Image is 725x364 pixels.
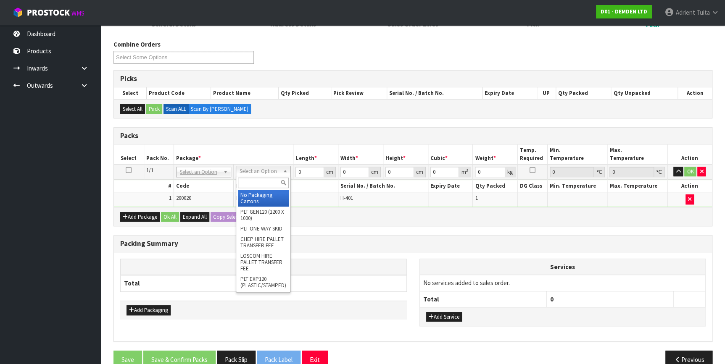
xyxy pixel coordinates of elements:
[120,240,706,248] h3: Packing Summary
[147,87,211,99] th: Product Code
[475,194,477,202] span: 1
[174,180,233,192] th: Code
[238,207,289,223] li: PLT GEN120 (1200 X 1000)
[144,144,174,164] th: Pack No.
[114,180,174,192] th: #
[548,180,607,192] th: Min. Temperature
[459,167,470,177] div: m
[537,87,556,99] th: UP
[113,40,161,49] label: Combine Orders
[238,234,289,251] li: CHEP HIRE PALLET TRANSFER FEE
[238,251,289,274] li: LOSCOM HIRE PALLET TRANSFER FEE
[211,212,248,222] button: Copy Selected
[13,7,23,18] img: cube-alt.png
[548,144,607,164] th: Min. Temperature
[428,144,473,164] th: Cubic
[338,144,383,164] th: Width
[420,291,547,307] th: Total
[517,180,547,192] th: DG Class
[667,180,712,192] th: Action
[426,312,462,322] button: Add Service
[607,144,667,164] th: Max. Temperature
[176,194,191,202] span: 200020
[473,144,518,164] th: Weight
[121,275,264,291] th: Total
[120,75,706,83] h3: Picks
[654,167,665,177] div: ℃
[678,87,712,99] th: Action
[114,144,144,164] th: Select
[180,167,220,177] span: Select an Option
[238,274,289,291] li: PLT EXP120 (PLASTIC/STAMPED)
[120,212,160,222] button: Add Package
[667,144,712,164] th: Action
[114,87,147,99] th: Select
[331,87,387,99] th: Pick Review
[594,167,605,177] div: ℃
[146,104,162,114] button: Pack
[146,167,153,174] span: 1/1
[120,104,145,114] button: Select All
[238,223,289,234] li: PLT ONE WAY SKID
[338,180,428,192] th: Serial No. / Batch No.
[505,167,515,177] div: kg
[607,180,667,192] th: Max. Temperature
[383,144,428,164] th: Height
[183,213,207,220] span: Expand All
[340,194,353,202] span: H-401
[240,166,279,176] span: Select an Option
[675,8,695,16] span: Adrient
[684,167,696,177] button: OK
[161,212,179,222] button: Ok All
[324,167,336,177] div: cm
[414,167,426,177] div: cm
[550,295,554,303] span: 0
[211,87,278,99] th: Product Name
[596,5,652,18] a: D01 - DEMDEN LTD
[71,9,84,17] small: WMS
[428,180,473,192] th: Expiry Date
[180,212,209,222] button: Expand All
[188,104,251,114] label: Scan By [PERSON_NAME]
[517,144,547,164] th: Temp. Required
[420,259,706,275] th: Services
[238,190,289,207] li: No Packaging Cartons
[482,87,537,99] th: Expiry Date
[293,144,338,164] th: Length
[466,168,468,173] sup: 3
[601,8,647,15] strong: D01 - DEMDEN LTD
[27,7,70,18] span: ProStock
[556,87,611,99] th: Qty Packed
[234,180,338,192] th: Name
[387,87,482,99] th: Serial No. / Batch No.
[611,87,678,99] th: Qty Unpacked
[473,180,518,192] th: Qty Packed
[120,132,706,140] h3: Packs
[169,194,171,202] span: 1
[278,87,331,99] th: Qty Picked
[369,167,381,177] div: cm
[696,8,709,16] span: Tuita
[174,144,293,164] th: Package
[163,104,189,114] label: Scan ALL
[121,259,407,275] th: Packagings
[127,305,171,315] button: Add Packaging
[420,275,706,291] td: No services added to sales order.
